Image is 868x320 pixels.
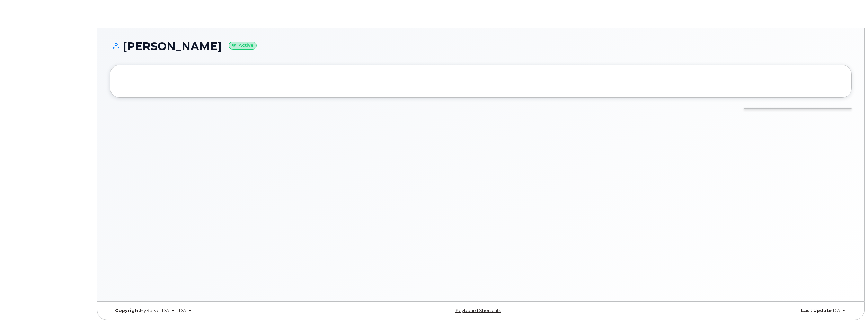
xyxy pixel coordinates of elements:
strong: Last Update [801,308,832,313]
a: Keyboard Shortcuts [455,308,501,313]
div: [DATE] [604,308,852,313]
small: Active [229,42,257,50]
strong: Copyright [115,308,140,313]
h1: [PERSON_NAME] [110,40,852,52]
div: MyServe [DATE]–[DATE] [110,308,357,313]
